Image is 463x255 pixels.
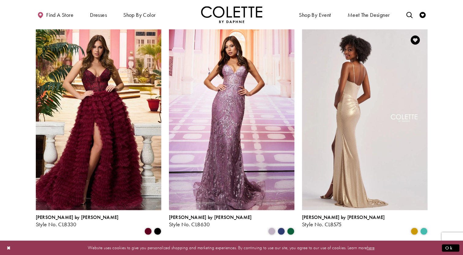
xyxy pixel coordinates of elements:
button: Close Dialog [4,242,14,253]
span: Find a store [46,12,73,18]
i: Gold [411,227,418,235]
i: Navy Blue [278,227,285,235]
span: [PERSON_NAME] by [PERSON_NAME] [169,214,252,220]
span: Style No. CL8575 [302,221,342,228]
button: Submit Dialog [442,244,459,252]
span: Shop by color [123,12,155,18]
a: Visit Colette by Daphne Style No. CL8330 Page [36,28,161,210]
span: Style No. CL8630 [169,221,210,228]
i: Heather [268,227,275,235]
img: Colette by Daphne [201,6,262,23]
span: Meet the designer [348,12,390,18]
i: Bordeaux [144,227,152,235]
a: Add to Wishlist [409,34,422,46]
i: Black [154,227,161,235]
a: Meet the designer [346,6,391,23]
a: here [367,245,375,251]
i: Turquoise [420,227,428,235]
a: Visit Home Page [201,6,262,23]
span: Dresses [88,6,108,23]
i: Hunter Green [287,227,294,235]
a: Check Wishlist [418,6,427,23]
a: Toggle search [405,6,414,23]
a: Visit Colette by Daphne Style No. CL8630 Page [169,28,294,210]
span: [PERSON_NAME] by [PERSON_NAME] [302,214,385,220]
span: Shop By Event [299,12,331,18]
div: Colette by Daphne Style No. CL8630 [169,215,252,227]
a: Visit Colette by Daphne Style No. CL8575 Page [302,28,428,210]
a: Find a store [36,6,75,23]
span: Shop By Event [297,6,332,23]
div: Colette by Daphne Style No. CL8330 [36,215,119,227]
span: Shop by color [122,6,157,23]
span: Style No. CL8330 [36,221,77,228]
span: [PERSON_NAME] by [PERSON_NAME] [36,214,119,220]
p: Website uses cookies to give you personalized shopping and marketing experiences. By continuing t... [44,244,419,252]
span: Dresses [90,12,107,18]
div: Colette by Daphne Style No. CL8575 [302,215,385,227]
